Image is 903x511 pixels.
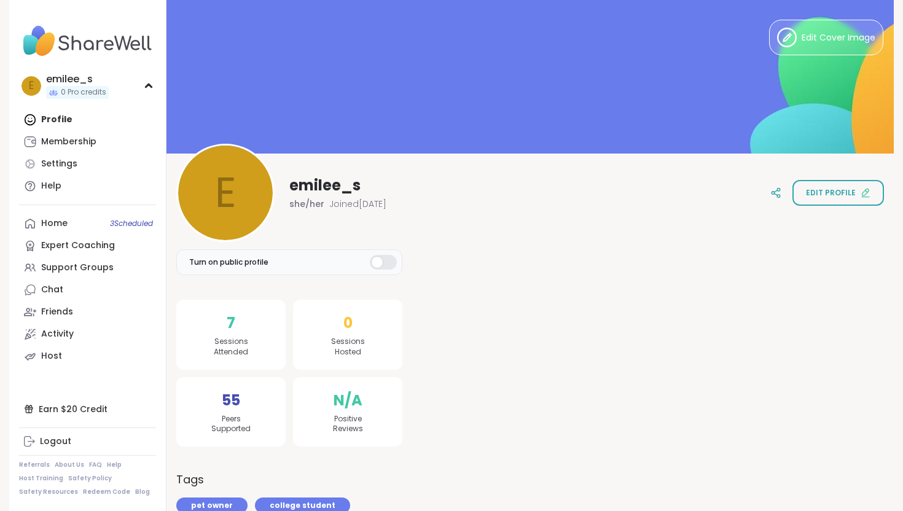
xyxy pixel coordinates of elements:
[214,337,248,357] span: Sessions Attended
[19,235,156,257] a: Expert Coaching
[227,312,235,334] span: 7
[29,78,34,94] span: e
[46,72,109,86] div: emilee_s
[19,131,156,153] a: Membership
[41,158,77,170] div: Settings
[55,461,84,469] a: About Us
[83,488,130,496] a: Redeem Code
[329,198,386,210] span: Joined [DATE]
[19,398,156,420] div: Earn $20 Credit
[89,461,102,469] a: FAQ
[19,153,156,175] a: Settings
[19,175,156,197] a: Help
[135,488,150,496] a: Blog
[334,389,362,412] span: N/A
[19,20,156,63] img: ShareWell Nav Logo
[41,180,61,192] div: Help
[792,180,884,206] button: Edit profile
[191,500,233,511] span: pet owner
[41,328,74,340] div: Activity
[41,136,96,148] div: Membership
[19,279,156,301] a: Chat
[333,414,363,435] span: Positive Reviews
[806,187,856,198] span: Edit profile
[289,198,324,210] span: she/her
[19,301,156,323] a: Friends
[110,219,153,228] span: 3 Scheduled
[41,262,114,274] div: Support Groups
[176,471,204,488] h3: Tags
[40,435,71,448] div: Logout
[19,213,156,235] a: Home3Scheduled
[41,217,68,230] div: Home
[41,240,115,252] div: Expert Coaching
[41,284,63,296] div: Chat
[41,350,62,362] div: Host
[19,461,50,469] a: Referrals
[19,431,156,453] a: Logout
[19,488,78,496] a: Safety Resources
[343,312,353,334] span: 0
[41,306,73,318] div: Friends
[802,31,875,44] span: Edit Cover Image
[107,461,122,469] a: Help
[270,500,335,511] span: college student
[19,323,156,345] a: Activity
[331,337,365,357] span: Sessions Hosted
[211,414,251,435] span: Peers Supported
[19,474,63,483] a: Host Training
[19,257,156,279] a: Support Groups
[289,176,361,195] span: emilee_s
[68,474,112,483] a: Safety Policy
[222,389,240,412] span: 55
[769,20,883,55] button: Edit Cover Image
[189,257,268,268] span: Turn on public profile
[61,87,106,98] span: 0 Pro credits
[19,345,156,367] a: Host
